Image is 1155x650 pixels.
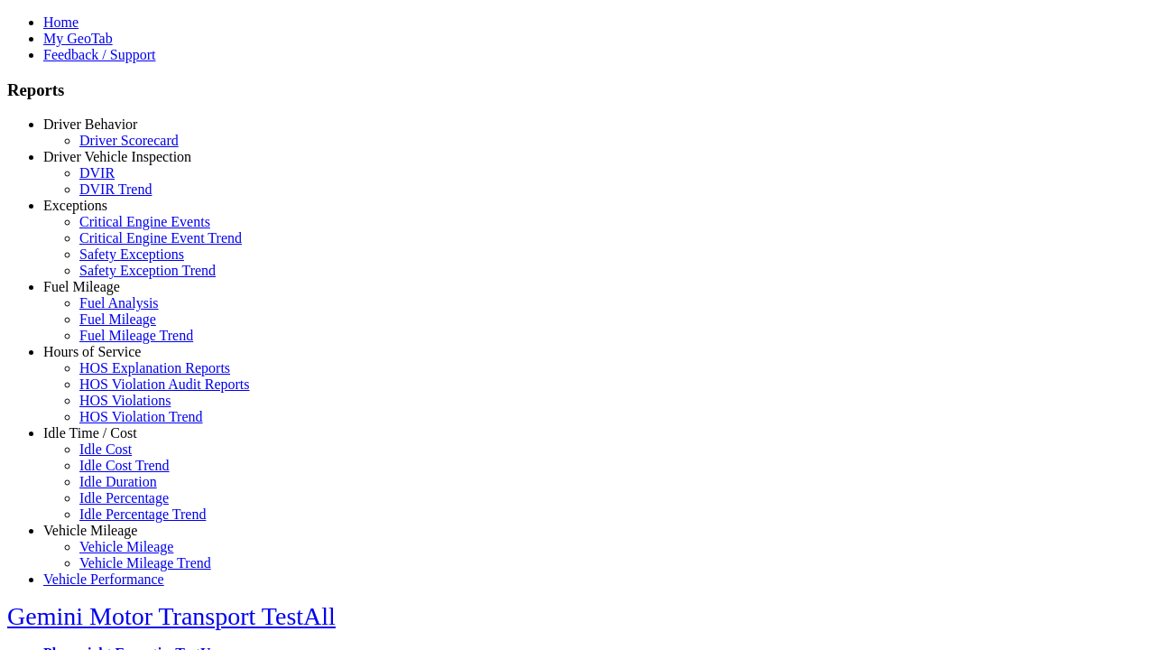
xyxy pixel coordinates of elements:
[79,474,157,489] a: Idle Duration
[79,133,179,148] a: Driver Scorecard
[43,523,137,538] a: Vehicle Mileage
[7,80,1148,100] h3: Reports
[79,360,230,376] a: HOS Explanation Reports
[79,409,203,424] a: HOS Violation Trend
[79,328,193,343] a: Fuel Mileage Trend
[79,165,115,181] a: DVIR
[43,14,79,30] a: Home
[79,230,242,246] a: Critical Engine Event Trend
[43,116,137,132] a: Driver Behavior
[79,214,210,229] a: Critical Engine Events
[43,279,120,294] a: Fuel Mileage
[79,539,173,554] a: Vehicle Mileage
[79,311,156,327] a: Fuel Mileage
[43,344,141,359] a: Hours of Service
[43,31,113,46] a: My GeoTab
[79,181,152,197] a: DVIR Trend
[79,295,159,311] a: Fuel Analysis
[79,246,184,262] a: Safety Exceptions
[79,506,206,522] a: Idle Percentage Trend
[43,571,164,587] a: Vehicle Performance
[79,458,170,473] a: Idle Cost Trend
[79,376,250,392] a: HOS Violation Audit Reports
[43,198,107,213] a: Exceptions
[43,149,191,164] a: Driver Vehicle Inspection
[43,47,155,62] a: Feedback / Support
[7,602,336,630] a: Gemini Motor Transport TestAll
[79,441,132,457] a: Idle Cost
[79,555,211,571] a: Vehicle Mileage Trend
[43,425,137,441] a: Idle Time / Cost
[79,393,171,408] a: HOS Violations
[79,263,216,278] a: Safety Exception Trend
[79,490,169,506] a: Idle Percentage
